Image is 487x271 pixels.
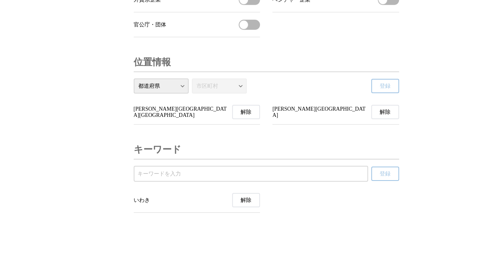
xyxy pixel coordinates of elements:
[138,170,364,178] input: 受信するキーワードを登録する
[272,106,368,118] span: [PERSON_NAME][GEOGRAPHIC_DATA]
[192,78,247,94] select: 市区町村
[241,109,251,116] span: 解除
[380,170,391,177] span: 登録
[134,197,150,204] span: いわき
[371,79,399,93] button: 登録
[232,193,260,207] button: いわきの受信を解除
[134,140,181,159] h3: キーワード
[380,109,391,116] span: 解除
[232,105,260,119] button: 福島県いわき市の受信を解除
[134,53,171,71] h3: 位置情報
[380,83,391,90] span: 登録
[371,105,399,119] button: 福島県の受信を解除
[134,21,166,28] span: 官公庁・団体
[134,106,229,118] span: [PERSON_NAME][GEOGRAPHIC_DATA][GEOGRAPHIC_DATA]
[241,197,251,204] span: 解除
[134,78,189,94] select: 都道府県
[371,167,399,181] button: 登録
